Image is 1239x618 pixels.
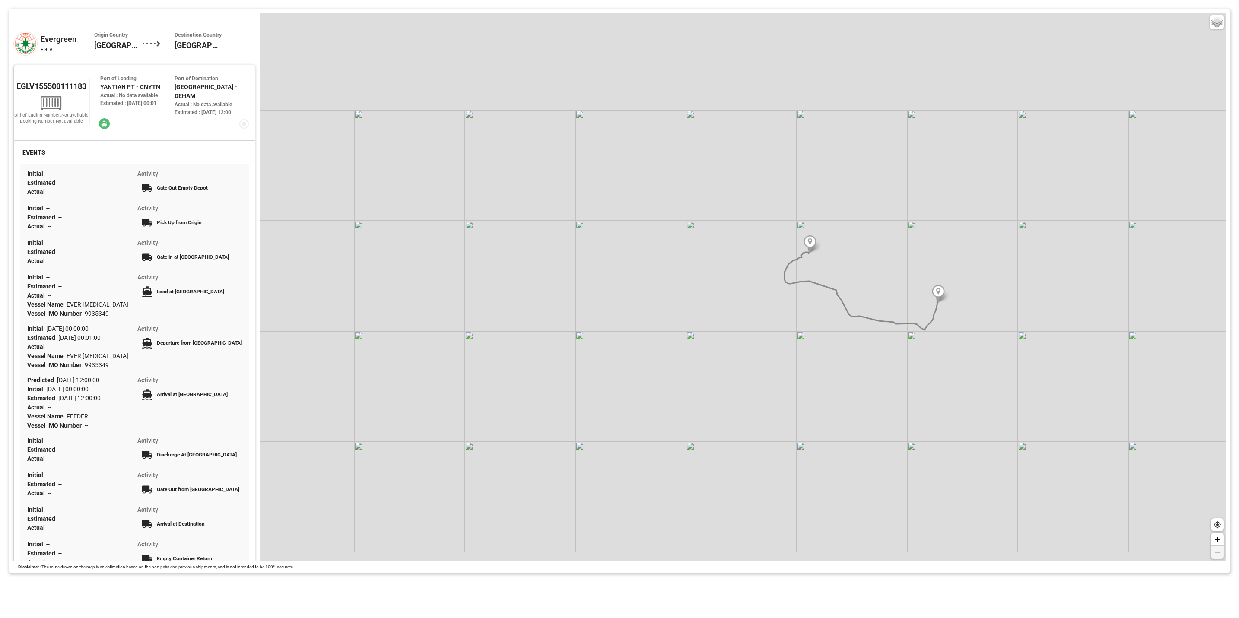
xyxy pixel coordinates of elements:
span: -- [48,188,51,195]
div: Port of Destination [175,75,249,82]
span: -- [48,490,51,497]
span: Activity [137,472,158,479]
span: [GEOGRAPHIC_DATA] [94,39,143,51]
span: Load at [GEOGRAPHIC_DATA] [157,288,224,295]
div: Bill of Lading Number: Not available [14,112,89,118]
span: Actual [27,455,48,462]
span: Gate Out Empty Depot [157,185,208,191]
span: Initial [27,506,46,513]
span: Activity [137,506,158,513]
span: -- [58,214,62,221]
div: Estimated : [DATE] 00:01 [100,99,175,107]
span: -- [48,343,51,350]
div: EVENTS [20,147,48,158]
span: -- [46,472,50,479]
span: EVER [MEDICAL_DATA] [67,352,128,359]
span: Empty Container Return [157,555,212,561]
span: -- [46,274,50,281]
span: -- [46,205,50,212]
div: Port of Loading [100,75,175,82]
span: -- [58,446,62,453]
span: Actual [27,188,48,195]
span: FEEDER [67,413,88,420]
span: Predicted [27,377,57,383]
span: Estimated [27,248,58,255]
img: Marker [932,285,945,303]
div: YANTIAN PT - CNYTN [100,82,175,92]
span: Actual [27,343,48,350]
div: China [94,32,143,56]
span: + [1215,534,1220,545]
span: Destination Country [175,32,223,39]
span: Arrival at [GEOGRAPHIC_DATA] [157,391,228,397]
span: -- [46,239,50,246]
span: Actual [27,559,48,566]
span: − [1215,547,1220,558]
span: Actual [27,404,48,411]
span: Activity [137,205,158,212]
span: 9935349 [85,361,109,368]
a: Zoom in [1211,533,1224,546]
span: 9935349 [85,310,109,317]
span: [DATE] 00:00:00 [46,325,89,332]
span: Estimated [27,283,58,290]
span: Actual [27,490,48,497]
span: Gate In at [GEOGRAPHIC_DATA] [157,254,229,260]
span: Arrival at Destination [157,521,205,527]
span: Initial [27,205,46,212]
span: Vessel Name [27,352,67,359]
span: Vessel Name [27,413,67,420]
span: Initial [27,239,46,246]
span: Vessel IMO Number [27,361,85,368]
span: -- [48,257,51,264]
span: [DATE] 12:00:00 [58,395,101,402]
span: [DATE] 00:00:00 [46,386,89,393]
span: Activity [137,239,158,246]
span: [DATE] 12:00:00 [57,377,99,383]
span: Actual [27,292,48,299]
span: Vessel Name [27,301,67,308]
span: -- [46,541,50,548]
span: Vessel IMO Number [27,310,85,317]
span: Actual [27,257,48,264]
div: Actual : No data available [175,101,249,108]
span: -- [58,515,62,522]
span: Estimated [27,481,58,488]
span: Estimated [27,179,58,186]
span: -- [48,455,51,462]
span: Initial [27,386,46,393]
span: -- [58,248,62,255]
div: Estimated : [DATE] 12:00 [175,108,249,116]
span: -- [48,404,51,411]
a: Zoom out [1211,546,1224,559]
span: [GEOGRAPHIC_DATA] [175,39,223,51]
span: Activity [137,325,158,332]
span: Origin Country [94,32,143,39]
span: [DATE] 00:01:00 [58,334,101,341]
span: Initial [27,274,46,281]
span: -- [58,550,62,557]
span: Discharge At [GEOGRAPHIC_DATA] [157,452,237,458]
span: Initial [27,472,46,479]
span: Estimated [27,515,58,522]
a: Layers [1210,15,1224,29]
span: -- [48,524,51,531]
img: Marker [804,235,816,253]
div: Evergreen [41,33,94,45]
span: Initial [27,325,46,332]
span: -- [48,292,51,299]
div: Norway [175,32,223,56]
span: Pick Up from Origin [157,219,202,225]
span: -- [58,283,62,290]
span: Estimated [27,550,58,557]
span: Disclaimer : [18,564,41,569]
span: EGLV155500111183 [16,82,86,91]
span: -- [48,559,51,566]
span: Activity [137,377,158,383]
span: Initial [27,437,46,444]
span: -- [46,506,50,513]
span: EVER [MEDICAL_DATA] [67,301,128,308]
span: -- [46,170,50,177]
span: Estimated [27,395,58,402]
span: EGLV [41,47,53,53]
